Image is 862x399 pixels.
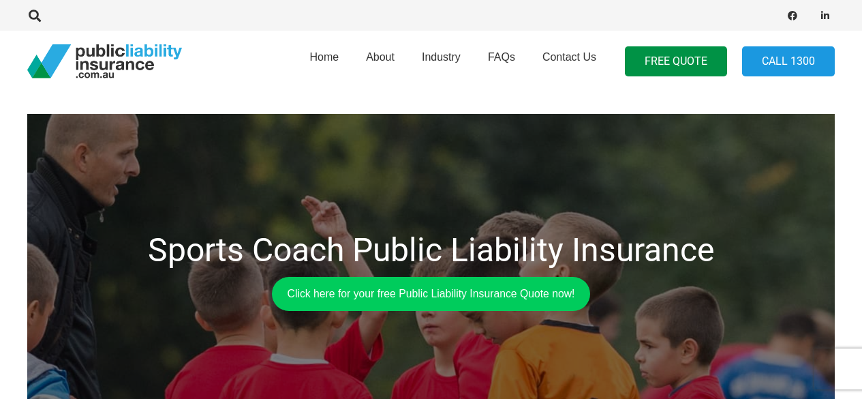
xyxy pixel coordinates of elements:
span: Contact Us [542,51,596,63]
h1: Sports Coach Public Liability Insurance [37,231,825,270]
a: Click here for your free Public Liability Insurance Quote now! [272,277,591,311]
a: FREE QUOTE [625,46,727,77]
a: pli_logotransparent [27,44,182,78]
span: Home [309,51,339,63]
a: About [352,27,408,96]
span: Industry [422,51,461,63]
span: About [366,51,395,63]
a: LinkedIn [816,6,835,25]
span: FAQs [488,51,515,63]
a: Search [21,10,48,22]
a: Facebook [783,6,802,25]
a: FAQs [474,27,529,96]
a: Call 1300 [742,46,835,77]
a: Home [296,27,352,96]
a: Industry [408,27,474,96]
a: Contact Us [529,27,610,96]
